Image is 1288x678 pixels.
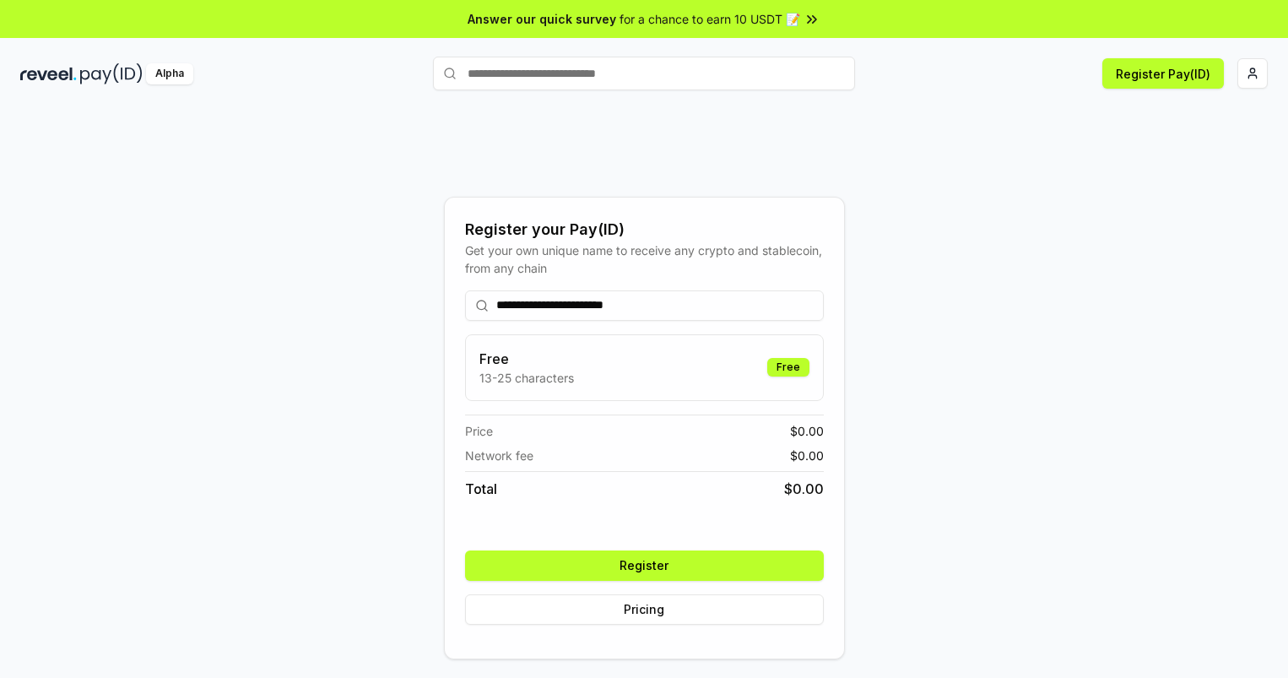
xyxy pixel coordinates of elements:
[465,594,824,625] button: Pricing
[465,218,824,241] div: Register your Pay(ID)
[1102,58,1224,89] button: Register Pay(ID)
[790,422,824,440] span: $ 0.00
[479,369,574,387] p: 13-25 characters
[146,63,193,84] div: Alpha
[20,63,77,84] img: reveel_dark
[465,447,533,464] span: Network fee
[465,551,824,581] button: Register
[767,358,809,377] div: Free
[465,479,497,499] span: Total
[620,10,800,28] span: for a chance to earn 10 USDT 📝
[80,63,143,84] img: pay_id
[790,447,824,464] span: $ 0.00
[465,422,493,440] span: Price
[784,479,824,499] span: $ 0.00
[468,10,616,28] span: Answer our quick survey
[479,349,574,369] h3: Free
[465,241,824,277] div: Get your own unique name to receive any crypto and stablecoin, from any chain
